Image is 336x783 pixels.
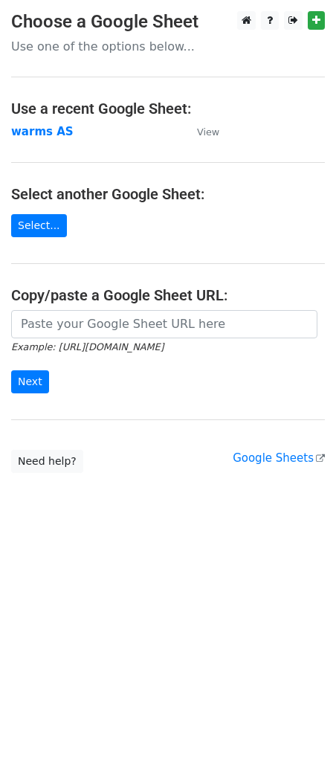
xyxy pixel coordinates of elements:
h4: Copy/paste a Google Sheet URL: [11,286,325,304]
small: Example: [URL][DOMAIN_NAME] [11,341,164,352]
input: Paste your Google Sheet URL here [11,310,317,338]
h3: Choose a Google Sheet [11,11,325,33]
small: View [197,126,219,138]
input: Next [11,370,49,393]
a: Need help? [11,450,83,473]
p: Use one of the options below... [11,39,325,54]
a: View [182,125,219,138]
a: warms AS [11,125,74,138]
iframe: Chat Widget [262,712,336,783]
h4: Select another Google Sheet: [11,185,325,203]
h4: Use a recent Google Sheet: [11,100,325,117]
a: Select... [11,214,67,237]
a: Google Sheets [233,451,325,465]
